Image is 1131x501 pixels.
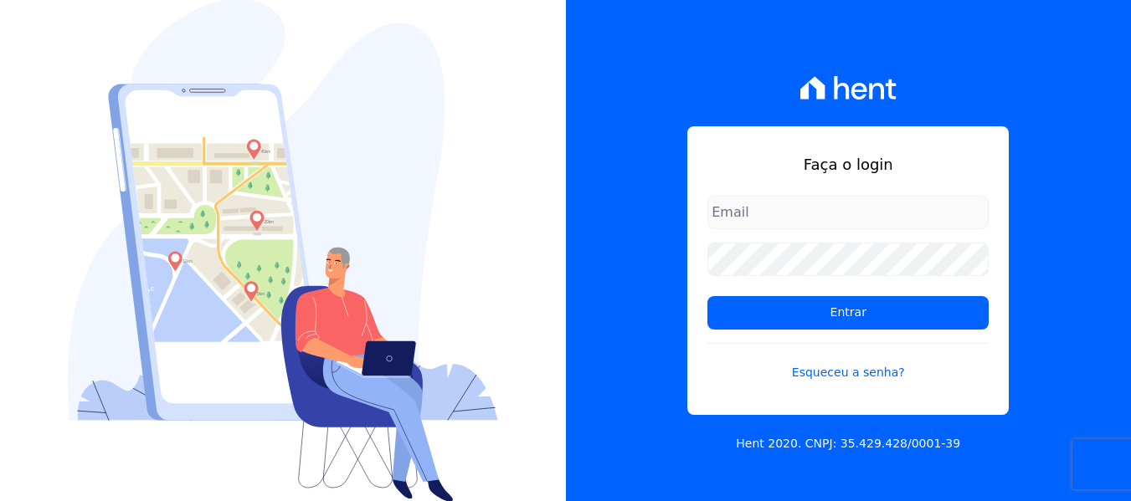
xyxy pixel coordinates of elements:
p: Hent 2020. CNPJ: 35.429.428/0001-39 [736,435,960,452]
a: Esqueceu a senha? [707,343,989,381]
input: Email [707,196,989,229]
input: Entrar [707,296,989,330]
h1: Faça o login [707,153,989,176]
